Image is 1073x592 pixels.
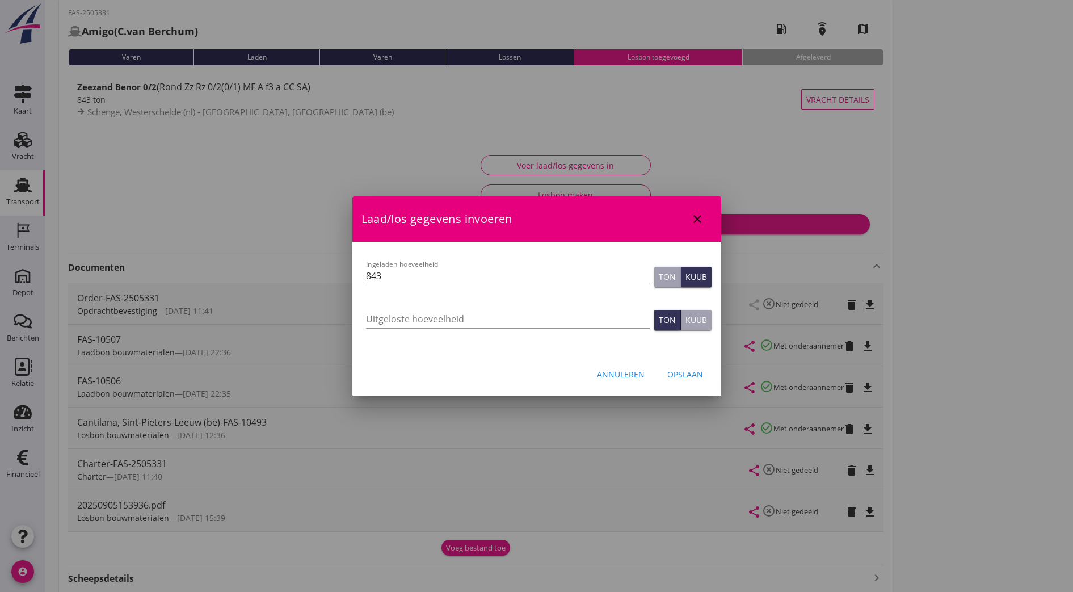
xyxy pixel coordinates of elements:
[685,271,707,283] div: Kuub
[681,310,712,330] button: Kuub
[654,267,681,287] button: Ton
[667,368,703,380] div: Opslaan
[681,267,712,287] button: Kuub
[658,364,712,385] button: Opslaan
[659,314,676,326] div: Ton
[685,314,707,326] div: Kuub
[352,196,721,242] div: Laad/los gegevens invoeren
[659,271,676,283] div: Ton
[654,310,681,330] button: Ton
[366,267,650,285] input: Ingeladen hoeveelheid
[597,368,645,380] div: Annuleren
[691,212,704,226] i: close
[366,310,650,328] input: Uitgeloste hoeveelheid
[588,364,654,385] button: Annuleren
